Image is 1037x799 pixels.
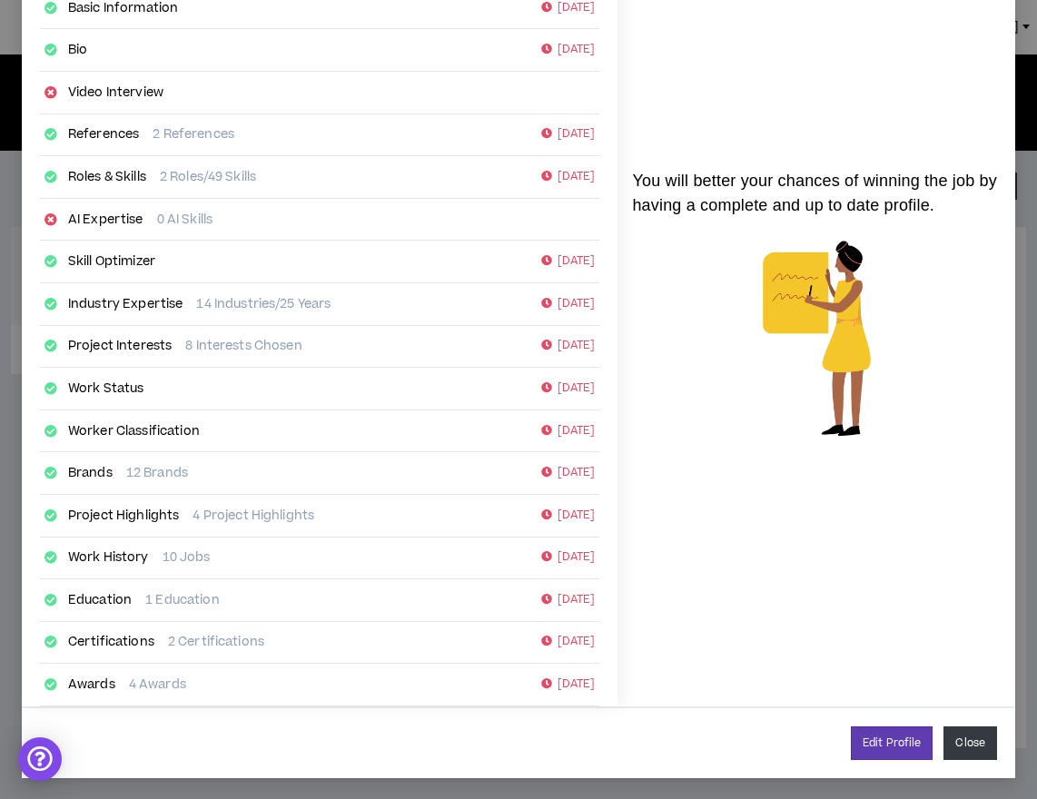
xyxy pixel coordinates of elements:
[541,464,596,482] p: [DATE]
[126,464,188,482] p: 12 Brands
[541,591,596,609] p: [DATE]
[168,633,264,651] p: 2 Certifications
[68,337,172,355] a: Project Interests
[717,218,916,459] img: talent-matching-for-job.png
[541,337,596,355] p: [DATE]
[541,633,596,651] p: [DATE]
[541,252,596,271] p: [DATE]
[617,169,1015,218] p: You will better your chances of winning the job by having a complete and up to date profile.
[68,422,200,440] a: Worker Classification
[68,252,155,271] a: Skill Optimizer
[18,737,62,781] div: Open Intercom Messenger
[68,168,146,186] a: Roles & Skills
[68,380,144,398] a: Work Status
[541,41,596,59] p: [DATE]
[129,676,186,694] p: 4 Awards
[541,548,596,567] p: [DATE]
[185,337,301,355] p: 8 Interests Chosen
[153,125,234,143] p: 2 References
[541,507,596,525] p: [DATE]
[68,676,115,694] a: Awards
[196,295,331,313] p: 14 Industries/25 Years
[145,591,219,609] p: 1 Education
[68,125,139,143] a: References
[943,726,997,760] button: Close
[68,295,183,313] a: Industry Expertise
[68,41,87,59] a: Bio
[68,591,132,609] a: Education
[157,211,212,229] p: 0 AI Skills
[68,507,180,525] a: Project Highlights
[541,676,596,694] p: [DATE]
[541,380,596,398] p: [DATE]
[193,507,314,525] p: 4 Project Highlights
[163,548,211,567] p: 10 Jobs
[541,422,596,440] p: [DATE]
[68,84,163,102] a: Video Interview
[541,295,596,313] p: [DATE]
[68,464,113,482] a: Brands
[160,168,256,186] p: 2 Roles/49 Skills
[68,548,149,567] a: Work History
[68,211,143,229] a: AI Expertise
[851,726,933,760] a: Edit Profile
[541,168,596,186] p: [DATE]
[68,633,154,651] a: Certifications
[541,125,596,143] p: [DATE]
